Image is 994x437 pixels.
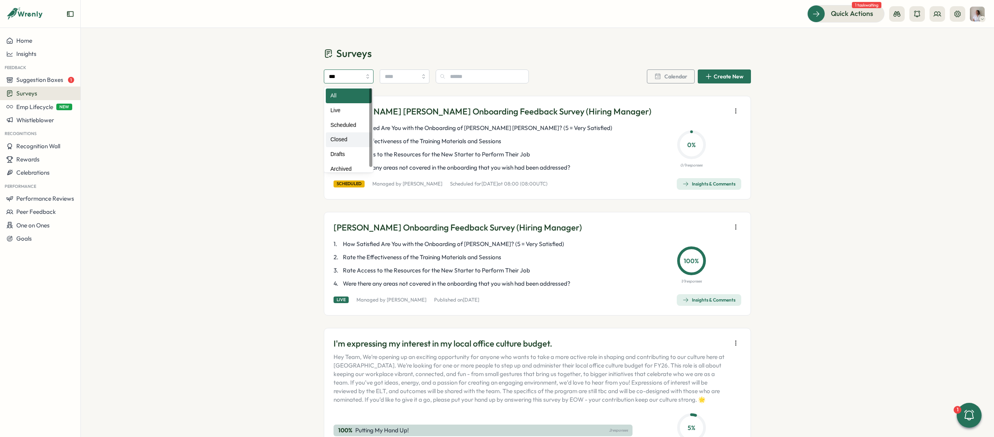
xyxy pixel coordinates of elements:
div: Insights & Comments [683,297,735,303]
span: Surveys [336,47,372,60]
span: Whistleblower [16,116,54,124]
div: Drafts [326,147,372,162]
span: ( 08:00 UTC) [520,180,547,187]
span: Insights [16,50,36,57]
span: Recognition Wall [16,142,60,150]
span: Calendar [664,74,687,79]
span: Quick Actions [831,9,873,19]
div: scheduled [334,180,365,187]
span: Goals [16,235,32,242]
span: Rewards [16,156,40,163]
div: Archived [326,162,372,177]
button: 1 [957,403,982,428]
button: Expand sidebar [66,10,74,18]
span: Suggestion Boxes [16,76,63,83]
span: NEW [56,104,72,110]
div: Closed [326,132,372,147]
span: Rate the Effectiveness of the Training Materials and Sessions [343,253,501,262]
button: Create New [698,69,751,83]
p: Hey Team, We’re opening up an exciting opportunity for anyone who wants to take a more active rol... [334,353,727,404]
span: Were there any areas not covered in the onboarding that you wish had been addressed? [343,163,570,172]
span: 1 . [334,240,341,248]
div: Scheduled [326,118,372,133]
p: 0 % [679,140,704,150]
span: How Satisfied Are You with the Onboarding of [PERSON_NAME]? (5 = Very Satisfied) [343,240,564,248]
span: 2 . [334,253,341,262]
p: Published on [434,297,479,303]
p: 100 % [338,426,354,435]
div: Insights & Comments [683,181,735,187]
div: Live [334,297,349,303]
p: Managed by [372,180,442,187]
p: [PERSON_NAME] Onboarding Feedback Survey (Hiring Manager) [334,222,582,234]
button: Quick Actions [807,5,885,22]
div: All [326,88,372,103]
span: Rate Access to the Resources for the New Starter to Perform Their Job [343,266,530,275]
span: 1 [68,77,74,83]
p: 5 % [679,423,704,432]
span: Peer Feedback [16,208,56,215]
p: [PERSON_NAME] [PERSON_NAME] Onboarding Feedback Survey (Hiring Manager) [334,106,652,118]
span: [DATE] [463,297,479,303]
span: 4 . [334,279,341,288]
span: Rate the Effectiveness of the Training Materials and Sessions [343,137,501,146]
p: 100 % [679,256,704,266]
button: Insights & Comments [677,294,741,306]
span: Emp Lifecycle [16,103,53,111]
span: [DATE] [481,180,498,187]
span: 08:00 [504,180,519,187]
div: Live [326,103,372,118]
div: 1 [954,406,961,414]
span: One on Ones [16,222,50,229]
span: Rate Access to the Resources for the New Starter to Perform Their Job [343,150,530,159]
span: Create New [714,74,744,79]
button: Calendar [647,69,695,83]
span: Celebrations [16,169,50,176]
span: Were there any areas not covered in the onboarding that you wish had been addressed? [343,279,570,288]
p: I'm expressing my interest in my local office culture budget. [334,338,727,350]
p: Putting my hand up! [355,426,409,435]
p: Scheduled for at [450,180,547,187]
span: 1 task waiting [852,2,881,8]
a: [PERSON_NAME] [387,297,426,303]
a: [PERSON_NAME] [403,180,442,187]
p: 1 / 1 responses [681,278,702,284]
p: Managed by [356,297,426,303]
span: How Satisfied Are You with the Onboarding of [PERSON_NAME] [PERSON_NAME]? (5 = Very Satisfied) [343,124,612,132]
p: 0 / 1 responses [680,162,702,168]
img: Alejandra Catania [970,7,985,21]
span: Surveys [16,90,37,97]
span: 3 . [334,266,341,275]
span: Home [16,37,32,44]
span: Performance Reviews [16,195,74,202]
button: Insights & Comments [677,178,741,190]
p: 2 responses [609,426,628,435]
